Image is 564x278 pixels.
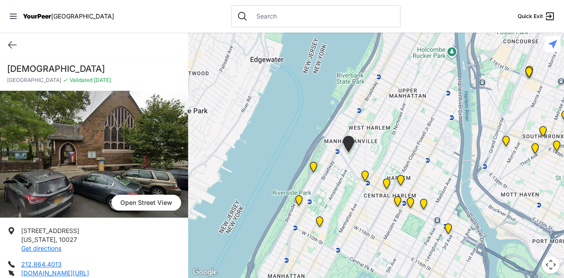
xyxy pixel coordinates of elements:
span: Open Street View [111,195,181,211]
div: East Harlem [418,199,429,213]
span: Validated [70,77,93,83]
div: The Cathedral Church of St. John the Divine [314,216,325,230]
div: Manhattan [308,162,319,176]
div: Bronx [524,66,535,80]
span: ✓ [63,77,68,84]
a: 212.864.4013 [21,260,62,268]
div: South Bronx NeON Works [523,67,534,81]
span: [DATE] [93,77,111,83]
a: Open this area in Google Maps (opens a new window) [190,267,219,278]
a: Get directions [21,245,61,252]
img: Google [190,267,219,278]
div: Harm Reduction Center [501,136,512,150]
span: , [56,236,57,243]
span: [STREET_ADDRESS] [21,227,79,234]
button: Map camera controls [542,256,560,274]
span: 10027 [59,236,77,243]
div: Manhattan [405,197,416,211]
div: Main Location [443,223,454,237]
span: Quick Exit [518,13,543,20]
div: Uptown/Harlem DYCD Youth Drop-in Center [381,178,392,193]
a: YourPeer[GEOGRAPHIC_DATA] [23,14,114,19]
div: The Bronx [538,126,549,140]
div: The Bronx Pride Center [551,141,562,155]
span: YourPeer [23,12,51,20]
span: [US_STATE] [21,236,56,243]
a: Quick Exit [518,11,555,22]
div: The PILLARS – Holistic Recovery Support [360,171,371,185]
div: Manhattan [395,175,406,189]
input: Search [251,12,395,21]
h1: [DEMOGRAPHIC_DATA] [7,63,181,75]
a: [DOMAIN_NAME][URL] [21,269,89,277]
div: Ford Hall [293,195,304,209]
span: [GEOGRAPHIC_DATA] [7,77,61,84]
span: [GEOGRAPHIC_DATA] [51,12,114,20]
